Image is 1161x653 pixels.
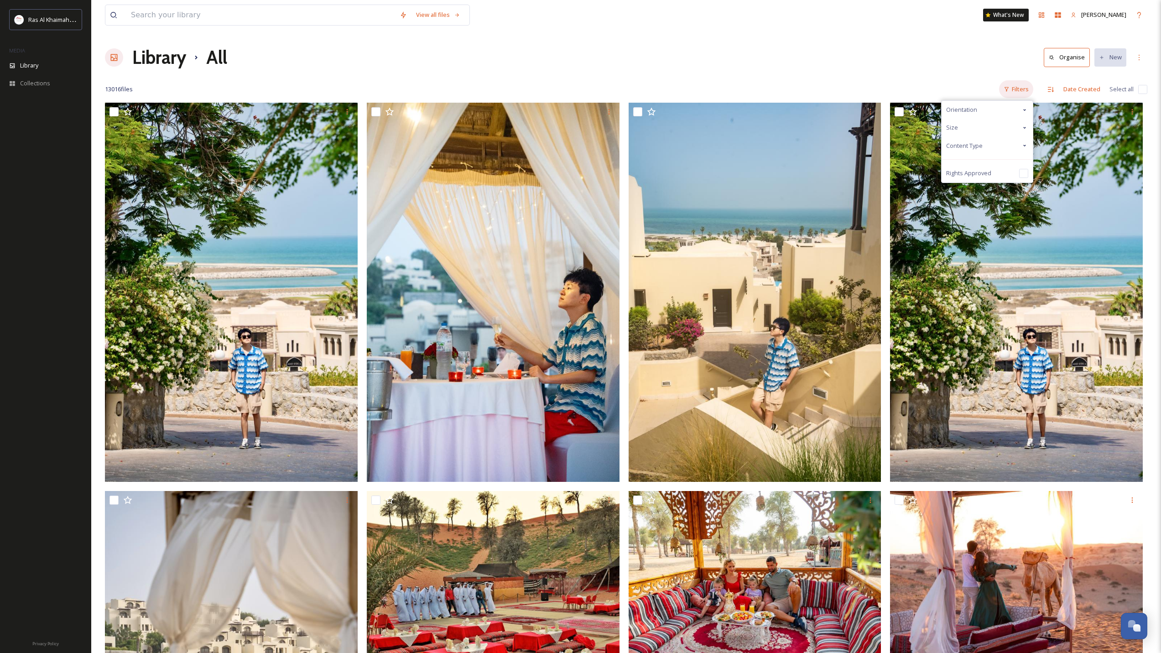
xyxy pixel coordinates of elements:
[1059,80,1105,98] div: Date Created
[9,47,25,54] span: MEDIA
[15,15,24,24] img: Logo_RAKTDA_RGB-01.png
[1081,10,1126,19] span: [PERSON_NAME]
[890,103,1143,482] img: ext_1756992962.680369_-Weixin Image_20250904172804.jpg
[983,9,1029,21] a: What's New
[999,80,1033,98] div: Filters
[206,44,227,71] h1: All
[411,6,465,24] a: View all files
[946,105,977,114] span: Orientation
[32,641,59,647] span: Privacy Policy
[1094,48,1126,66] button: New
[1044,48,1090,67] button: Organise
[946,123,958,132] span: Size
[105,85,133,94] span: 13016 file s
[629,103,881,482] img: ext_1756992964.85198_-Weixin Image_20250904172648.jpg
[1066,6,1131,24] a: [PERSON_NAME]
[1109,85,1134,94] span: Select all
[132,44,186,71] a: Library
[367,103,620,482] img: ext_1756992967.072069_-Weixin Image_20250904172751.jpg
[28,15,157,24] span: Ras Al Khaimah Tourism Development Authority
[32,637,59,648] a: Privacy Policy
[946,141,983,150] span: Content Type
[1044,48,1094,67] a: Organise
[105,103,358,482] img: ext_1756993660.638413_867333965@qq.com-DSC05907.jpeg
[1121,613,1147,639] button: Open Chat
[20,61,38,70] span: Library
[126,5,395,25] input: Search your library
[20,79,50,88] span: Collections
[946,169,991,178] span: Rights Approved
